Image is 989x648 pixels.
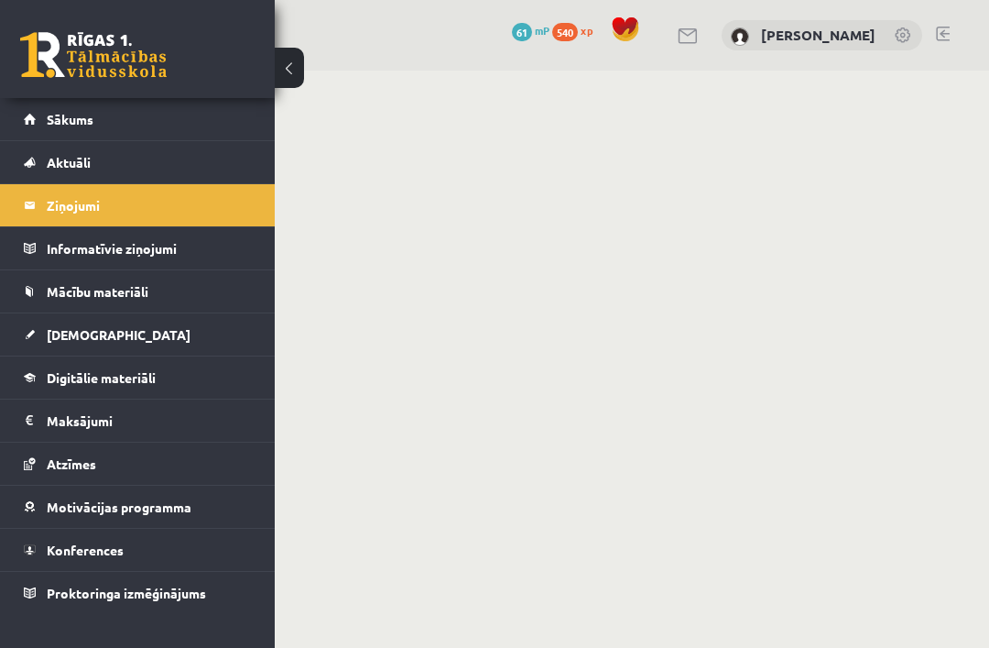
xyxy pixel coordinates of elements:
a: Konferences [24,529,252,571]
a: Aktuāli [24,141,252,183]
a: Rīgas 1. Tālmācības vidusskola [20,32,167,78]
a: Informatīvie ziņojumi [24,227,252,269]
span: Atzīmes [47,456,96,472]
a: Maksājumi [24,400,252,442]
span: Sākums [47,111,93,127]
a: Atzīmes [24,443,252,485]
a: Proktoringa izmēģinājums [24,572,252,614]
a: [DEMOGRAPHIC_DATA] [24,313,252,356]
a: Mācību materiāli [24,270,252,313]
span: 540 [552,23,578,41]
legend: Informatīvie ziņojumi [47,227,252,269]
a: Sākums [24,98,252,140]
img: Ilze Everte [731,27,749,46]
span: Proktoringa izmēģinājums [47,585,206,601]
a: Digitālie materiāli [24,357,252,399]
a: Ziņojumi [24,184,252,226]
a: 61 mP [512,23,549,38]
legend: Ziņojumi [47,184,252,226]
span: Digitālie materiāli [47,369,156,386]
span: Aktuāli [47,154,91,170]
legend: Maksājumi [47,400,252,442]
span: 61 [512,23,532,41]
span: Mācību materiāli [47,283,148,300]
span: Motivācijas programma [47,499,191,515]
span: Konferences [47,542,124,558]
a: Motivācijas programma [24,486,252,528]
span: mP [535,23,549,38]
a: [PERSON_NAME] [761,26,875,44]
a: 540 xp [552,23,602,38]
span: xp [581,23,592,38]
span: [DEMOGRAPHIC_DATA] [47,326,190,343]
